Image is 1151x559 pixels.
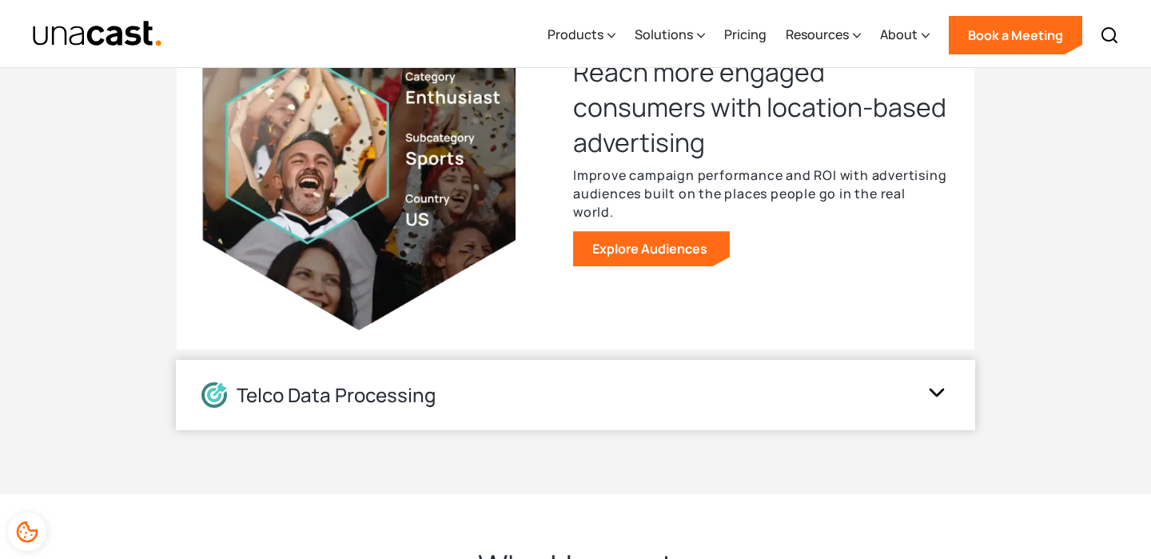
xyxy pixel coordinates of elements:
img: Location Data Processing icon [201,382,227,408]
div: Resources [786,2,861,68]
div: Telco Data Processing [237,384,436,407]
img: Search icon [1100,26,1119,45]
a: Pricing [724,2,767,68]
div: Solutions [635,2,705,68]
h3: Reach more engaged consumers with location-based advertising [573,54,949,160]
div: Resources [786,25,849,44]
p: Improve campaign performance and ROI with advertising audiences built on the places people go in ... [573,166,949,222]
div: About [880,2,930,68]
a: home [32,20,162,48]
div: Cookie Preferences [8,513,46,551]
a: Explore Audiences [573,231,730,266]
div: About [880,25,918,44]
a: Book a Meeting [949,16,1082,54]
div: Products [548,25,603,44]
img: Unacast text logo [32,20,162,48]
div: Products [548,2,615,68]
div: Solutions [635,25,693,44]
